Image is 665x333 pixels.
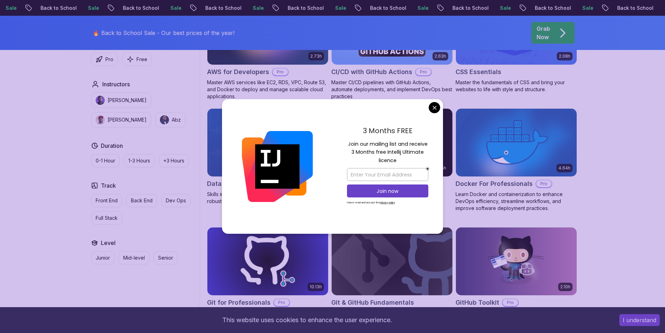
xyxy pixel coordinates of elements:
[274,299,289,306] p: Pro
[435,53,446,59] p: 2.63h
[207,298,271,307] h2: Git for Professionals
[456,67,501,77] h2: CSS Essentials
[310,284,322,290] p: 10.13h
[445,5,492,12] p: Back to School
[536,180,552,187] p: Pro
[362,5,410,12] p: Back to School
[126,194,157,207] button: Back End
[91,52,118,66] button: Pro
[503,299,518,306] p: Pro
[456,227,577,295] img: GitHub Toolkit card
[101,142,123,150] h2: Duration
[280,5,327,12] p: Back to School
[331,79,453,100] p: Master CI/CD pipelines with GitHub Actions, automate deployments, and implement DevOps best pract...
[163,5,185,12] p: Sale
[131,197,153,204] p: Back End
[560,284,570,290] p: 2.10h
[207,108,328,205] a: Database Design & Implementation card1.70hNEWDatabase Design & ImplementationProSkills in databas...
[327,5,350,12] p: Sale
[33,5,80,12] p: Back to School
[96,115,105,124] img: instructor img
[136,56,147,63] p: Free
[456,227,577,324] a: GitHub Toolkit card2.10hGitHub ToolkitProMaster GitHub Toolkit to enhance your development workfl...
[332,227,452,295] img: Git & GitHub Fundamentals card
[456,108,577,212] a: Docker For Professionals card4.64hDocker For ProfessionalsProLearn Docker and containerization to...
[207,191,328,205] p: Skills in database design and SQL for efficient, robust backend development
[331,227,453,317] a: Git & GitHub Fundamentals cardGit & GitHub FundamentalsLearn the fundamentals of Git and GitHub.
[91,112,151,128] button: instructor img[PERSON_NAME]
[456,109,577,176] img: Docker For Professionals card
[163,157,184,164] p: +3 Hours
[105,56,113,63] p: Pro
[154,251,178,265] button: Senior
[559,53,570,59] p: 2.08h
[207,109,328,176] img: Database Design & Implementation card
[102,80,130,88] h2: Instructors
[207,227,328,331] a: Git for Professionals card10.13hGit for ProfessionalsProMaster advanced Git and GitHub techniques...
[207,179,309,189] h2: Database Design & Implementation
[207,67,269,77] h2: AWS for Developers
[93,29,235,37] p: 🔥 Back to School Sale - Our best prices of the year!
[492,5,515,12] p: Sale
[575,5,597,12] p: Sale
[108,116,147,123] p: [PERSON_NAME]
[96,215,118,222] p: Full Stack
[559,165,570,171] p: 4.64h
[331,67,412,77] h2: CI/CD with GitHub Actions
[416,68,431,75] p: Pro
[310,53,322,59] p: 2.73h
[609,5,657,12] p: Back to School
[124,154,155,167] button: 1-3 Hours
[456,191,577,212] p: Learn Docker and containerization to enhance DevOps efficiency, streamline workflows, and improve...
[207,227,328,295] img: Git for Professionals card
[527,5,575,12] p: Back to School
[91,154,120,167] button: 0-1 Hour
[123,254,145,261] p: Mid-level
[119,251,149,265] button: Mid-level
[331,298,414,307] h2: Git & GitHub Fundamentals
[115,5,163,12] p: Back to School
[108,97,147,104] p: [PERSON_NAME]
[96,96,105,105] img: instructor img
[91,93,151,108] button: instructor img[PERSON_NAME]
[619,314,660,326] button: Accept cookies
[456,79,577,93] p: Master the fundamentals of CSS and bring your websites to life with style and structure.
[91,251,114,265] button: Junior
[96,254,110,261] p: Junior
[172,116,181,123] p: Abz
[128,157,150,164] p: 1-3 Hours
[158,254,173,261] p: Senior
[456,179,533,189] h2: Docker For Professionals
[155,112,185,128] button: instructor imgAbz
[160,115,169,124] img: instructor img
[410,5,432,12] p: Sale
[101,181,116,190] h2: Track
[245,5,267,12] p: Sale
[159,154,189,167] button: +3 Hours
[91,211,122,225] button: Full Stack
[122,52,152,66] button: Free
[101,239,116,247] h2: Level
[80,5,103,12] p: Sale
[456,298,499,307] h2: GitHub Toolkit
[96,157,115,164] p: 0-1 Hour
[273,68,288,75] p: Pro
[198,5,245,12] p: Back to School
[207,79,328,100] p: Master AWS services like EC2, RDS, VPC, Route 53, and Docker to deploy and manage scalable cloud ...
[91,194,122,207] button: Front End
[5,312,609,328] div: This website uses cookies to enhance the user experience.
[166,197,186,204] p: Dev Ops
[537,24,550,41] p: Grab Now
[161,194,191,207] button: Dev Ops
[96,197,118,204] p: Front End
